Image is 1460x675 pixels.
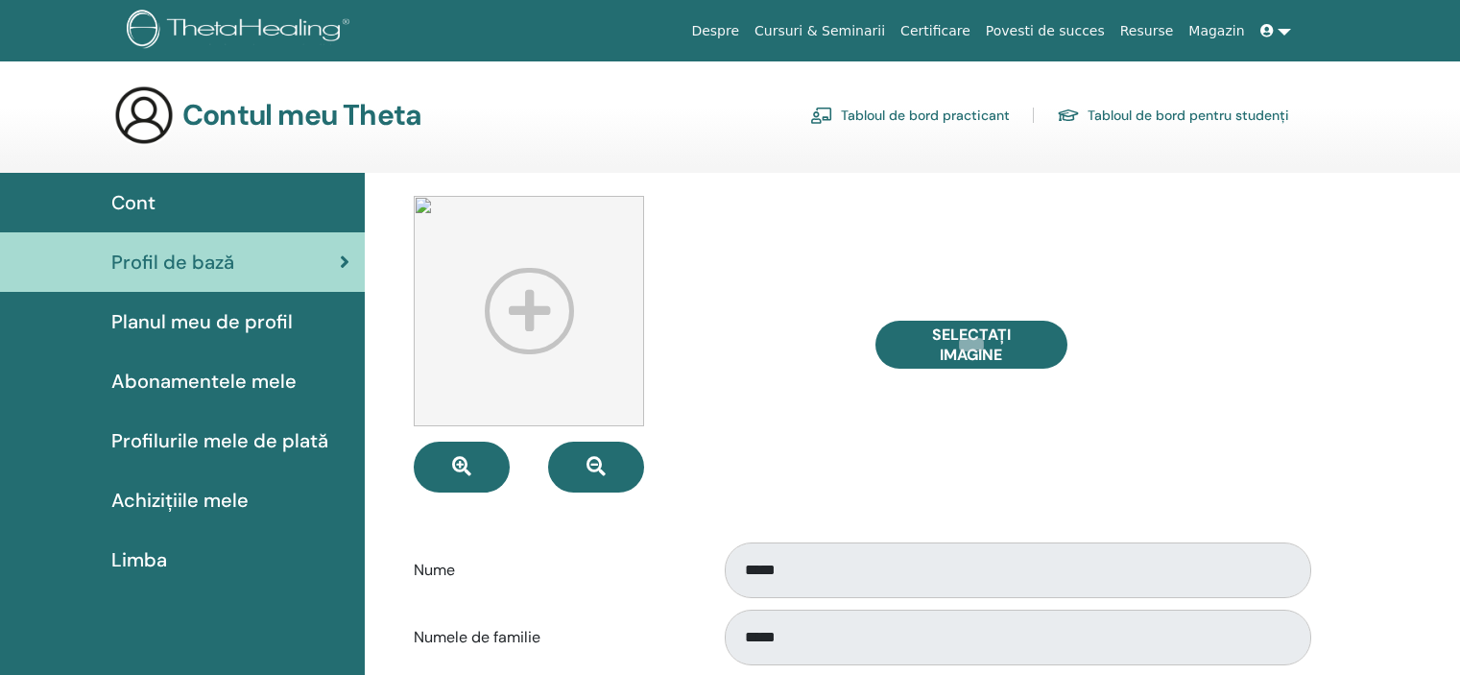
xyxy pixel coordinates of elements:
a: Resurse [1113,13,1182,49]
input: Selectați Imagine [959,338,984,351]
span: Achizițiile mele [111,486,249,515]
h3: Contul meu Theta [182,98,421,133]
span: Selectați Imagine [899,325,1043,365]
a: Despre [683,13,747,49]
span: Limba [111,545,167,574]
img: chalkboard-teacher.svg [810,107,833,124]
span: Profilurile mele de plată [111,426,328,455]
img: graduation-cap.svg [1057,108,1080,124]
a: Certificare [893,13,978,49]
label: Numele de familie [399,619,706,656]
a: Magazin [1181,13,1252,49]
label: Nume [399,552,706,589]
span: Abonamentele mele [111,367,297,396]
span: Profil de bază [111,248,234,277]
span: Planul meu de profil [111,307,293,336]
img: generic-user-icon.jpg [113,84,175,146]
img: profile [414,196,644,426]
img: logo.png [127,10,356,53]
a: Povesti de succes [978,13,1113,49]
span: Cont [111,188,156,217]
a: Cursuri & Seminarii [747,13,893,49]
a: Tabloul de bord pentru studenți [1057,100,1289,131]
a: Tabloul de bord practicant [810,100,1010,131]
